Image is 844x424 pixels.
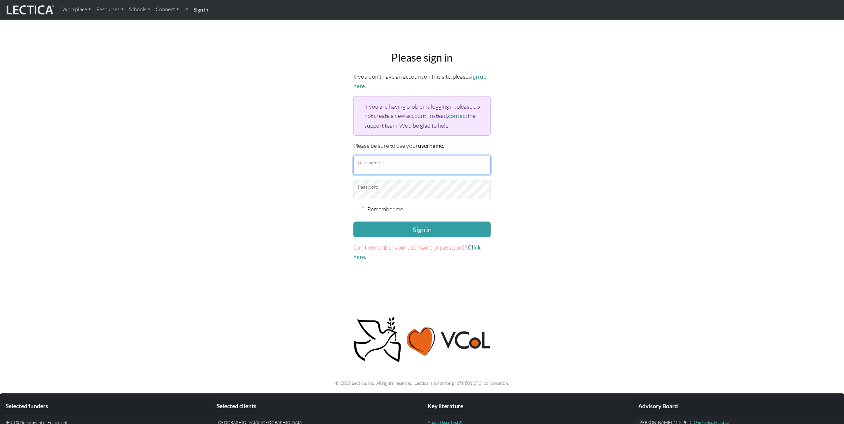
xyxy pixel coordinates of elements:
a: Connect [153,3,182,16]
div: Key literature [422,399,633,414]
a: Sign in [191,3,211,17]
p: © 2025 Lectica, Inc. All rights reserved. Lectica is a not for profit 501(c)(3) corporation. [208,379,636,387]
input: Username [353,156,491,175]
a: contact [448,112,467,119]
label: Remember me [367,204,403,214]
div: Selected funders [0,399,211,414]
img: Peace, love, VCoL [351,316,493,363]
p: If you don't have an account on this site, please . [353,72,491,91]
span: Can't remember your username or password? [353,244,467,251]
p: Please be sure to use your . [353,141,491,150]
p: . [353,243,491,262]
img: lecticalive [5,4,54,16]
h2: Please sign in [353,51,491,64]
div: If you are having problems logging in, please do not create a new account. Instead, the support t... [353,96,491,135]
button: Sign in [353,222,491,237]
div: Advisory Board [633,399,844,414]
strong: Sign in [194,6,208,13]
div: Selected clients [211,399,422,414]
a: Workplace [60,3,94,16]
a: Schools [126,3,153,16]
strong: username [418,142,443,149]
a: Resources [94,3,126,16]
